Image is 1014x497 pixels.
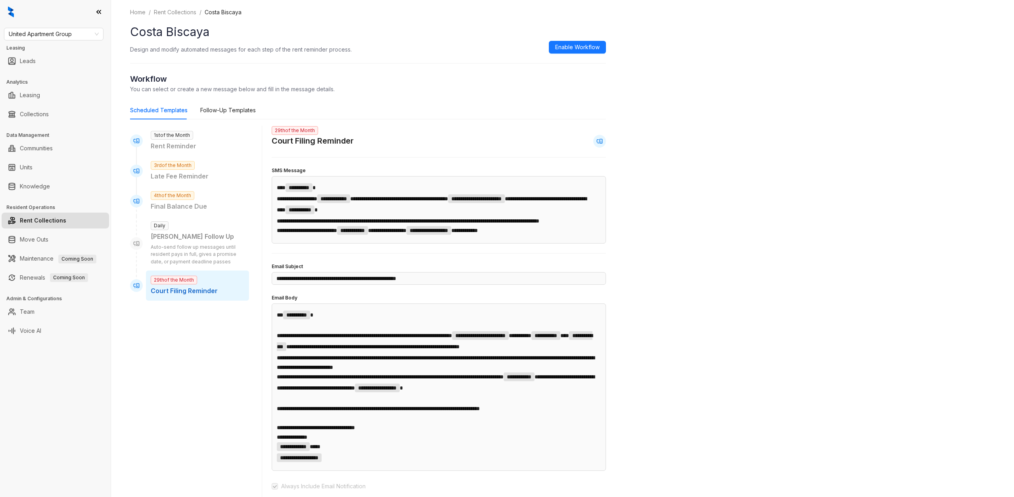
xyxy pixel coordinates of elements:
[20,178,50,194] a: Knowledge
[549,41,606,54] button: Enable Workflow
[2,159,109,175] li: Units
[9,28,99,40] span: United Apartment Group
[151,276,197,284] span: 29th of the Month
[6,132,111,139] h3: Data Management
[20,323,41,339] a: Voice AI
[151,171,244,181] p: Late Fee Reminder
[151,161,195,170] span: 3rd of the Month
[272,263,606,271] h4: Email Subject
[272,167,606,175] h4: SMS Message
[2,251,109,267] li: Maintenance
[128,8,147,17] a: Home
[272,126,318,135] span: 29th of the Month
[2,232,109,248] li: Move Outs
[20,304,35,320] a: Team
[20,140,53,156] a: Communities
[2,270,109,286] li: Renewals
[200,106,256,115] div: Follow-Up Templates
[20,53,36,69] a: Leads
[2,304,109,320] li: Team
[50,273,88,282] span: Coming Soon
[6,79,111,86] h3: Analytics
[6,204,111,211] h3: Resident Operations
[151,232,244,242] div: [PERSON_NAME] Follow Up
[20,213,66,228] a: Rent Collections
[272,294,606,302] h4: Email Body
[130,73,606,85] h2: Workflow
[130,85,606,93] p: You can select or create a new message below and fill in the message details.
[2,178,109,194] li: Knowledge
[20,106,49,122] a: Collections
[278,482,369,491] span: Always Include Email Notification
[2,140,109,156] li: Communities
[149,8,151,17] li: /
[272,135,354,147] h2: Court Filing Reminder
[151,286,244,296] p: Court Filing Reminder
[6,44,111,52] h3: Leasing
[2,213,109,228] li: Rent Collections
[20,87,40,103] a: Leasing
[130,23,606,41] h1: Costa Biscaya
[151,244,244,266] p: Auto-send follow up messages until resident pays in full, gives a promise date, or payment deadli...
[151,191,194,200] span: 4th of the Month
[2,323,109,339] li: Voice AI
[130,106,188,115] div: Scheduled Templates
[2,106,109,122] li: Collections
[20,232,48,248] a: Move Outs
[20,159,33,175] a: Units
[555,43,600,52] span: Enable Workflow
[151,131,193,140] span: 1st of the Month
[130,45,352,54] p: Design and modify automated messages for each step of the rent reminder process.
[2,87,109,103] li: Leasing
[151,141,244,151] p: Rent Reminder
[205,8,242,17] li: Costa Biscaya
[151,201,244,211] p: Final Balance Due
[58,255,96,263] span: Coming Soon
[6,295,111,302] h3: Admin & Configurations
[2,53,109,69] li: Leads
[152,8,198,17] a: Rent Collections
[20,270,88,286] a: RenewalsComing Soon
[151,221,169,230] span: Daily
[8,6,14,17] img: logo
[199,8,201,17] li: /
